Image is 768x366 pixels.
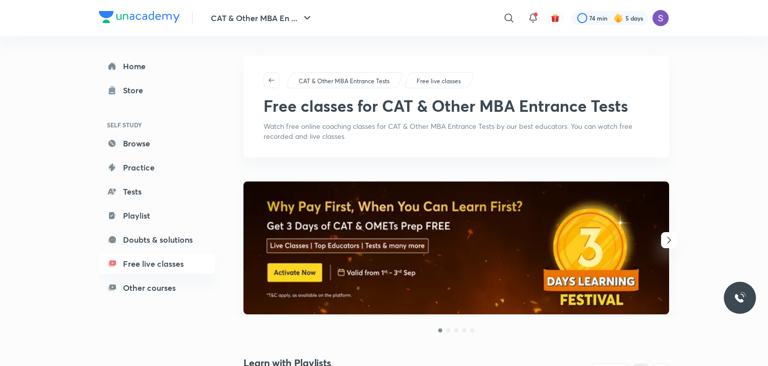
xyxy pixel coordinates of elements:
a: Doubts & solutions [99,230,215,250]
p: CAT & Other MBA Entrance Tests [299,77,390,86]
a: Other courses [99,278,215,298]
a: Free live classes [415,77,463,86]
p: Free live classes [417,77,461,86]
a: Browse [99,133,215,153]
button: CAT & Other MBA En ... [205,8,319,28]
h1: Free classes for CAT & Other MBA Entrance Tests [264,96,628,115]
a: CAT & Other MBA Entrance Tests [297,77,392,86]
img: ttu [734,292,746,304]
img: Company Logo [99,11,180,23]
img: streak [613,13,623,23]
a: Home [99,56,215,76]
p: Watch free online coaching classes for CAT & Other MBA Entrance Tests by our best educators. You ... [264,121,649,141]
a: Free live classes [99,254,215,274]
a: Store [99,80,215,100]
a: Playlist [99,206,215,226]
h6: SELF STUDY [99,116,215,133]
img: avatar [551,14,560,23]
a: Tests [99,181,215,202]
a: Practice [99,157,215,177]
img: Sapara Premji [652,10,669,27]
div: Store [123,84,149,96]
button: avatar [547,10,563,26]
img: banner [243,181,669,314]
a: Company Logo [99,11,180,26]
a: banner [243,181,669,316]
